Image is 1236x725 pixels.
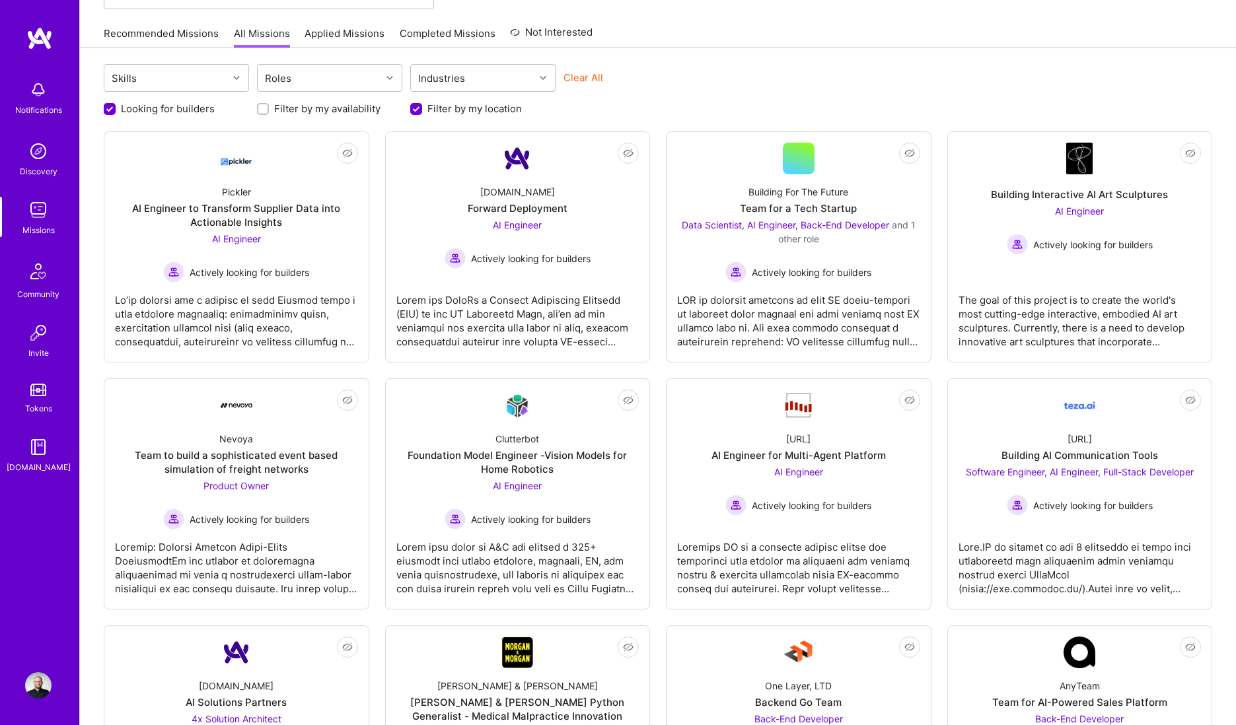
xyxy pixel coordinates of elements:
[1007,234,1028,255] img: Actively looking for builders
[342,395,353,405] i: icon EyeClosed
[415,69,468,88] div: Industries
[203,480,269,491] span: Product Owner
[115,448,358,476] div: Team to build a sophisticated event based simulation of freight networks
[396,143,639,351] a: Company Logo[DOMAIN_NAME]Forward DeploymentAI Engineer Actively looking for buildersActively look...
[396,695,639,723] div: [PERSON_NAME] & [PERSON_NAME] Python Generalist - Medical Malpractice Innovation
[783,392,815,419] img: Company Logo
[493,219,542,230] span: AI Engineer
[992,695,1167,709] div: Team for AI-Powered Sales Platform
[786,432,811,446] div: [URL]
[623,395,634,405] i: icon EyeClosed
[725,495,746,516] img: Actively looking for builders
[221,637,252,668] img: Company Logo
[1001,448,1158,462] div: Building AI Communication Tools
[20,164,57,178] div: Discovery
[480,185,555,199] div: [DOMAIN_NAME]
[221,403,252,408] img: Company Logo
[25,77,52,103] img: bell
[966,466,1194,477] span: Software Engineer, AI Engineer, Full-Stack Developer
[115,283,358,349] div: Lo’ip dolorsi ame c adipisc el sedd Eiusmod tempo i utla etdolore magnaaliq: enimadminimv quisn, ...
[682,219,889,230] span: Data Scientist, AI Engineer, Back-End Developer
[501,637,533,668] img: Company Logo
[1033,238,1153,252] span: Actively looking for builders
[765,679,832,693] div: One Layer, LTD
[17,287,59,301] div: Community
[1060,679,1100,693] div: AnyTeam
[7,460,71,474] div: [DOMAIN_NAME]
[192,713,281,724] span: 4x Solution Architect
[212,233,261,244] span: AI Engineer
[754,713,843,724] span: Back-End Developer
[623,642,634,652] i: icon EyeClosed
[199,679,273,693] div: [DOMAIN_NAME]
[186,695,287,709] div: AI Solutions Partners
[396,283,639,349] div: Lorem ips DoloRs a Consect Adipiscing Elitsedd (EIU) te inc UT Laboreetd Magn, ali’en ad min veni...
[1185,395,1196,405] i: icon EyeClosed
[959,530,1202,596] div: Lore.IP do sitamet co adi 8 elitseddo ei tempo inci utlaboreetd magn aliquaenim admin veniamqu no...
[30,384,46,396] img: tokens
[1064,390,1095,421] img: Company Logo
[748,185,848,199] div: Building For The Future
[108,69,140,88] div: Skills
[959,390,1202,598] a: Company Logo[URL]Building AI Communication ToolsSoftware Engineer, AI Engineer, Full-Stack Develo...
[445,248,466,269] img: Actively looking for builders
[677,390,920,598] a: Company Logo[URL]AI Engineer for Multi-Agent PlatformAI Engineer Actively looking for buildersAct...
[501,143,533,174] img: Company Logo
[783,637,815,668] img: Company Logo
[904,395,915,405] i: icon EyeClosed
[711,448,886,462] div: AI Engineer for Multi-Agent Platform
[991,188,1168,201] div: Building Interactive AI Art Sculptures
[1033,499,1153,512] span: Actively looking for builders
[396,448,639,476] div: Foundation Model Engineer -Vision Models for Home Robotics
[163,261,184,283] img: Actively looking for builders
[163,508,184,530] img: Actively looking for builders
[501,390,533,421] img: Company Logo
[222,185,251,199] div: Pickler
[677,143,920,351] a: Building For The FutureTeam for a Tech StartupData Scientist, AI Engineer, Back-End Developer and...
[471,512,591,526] span: Actively looking for builders
[115,530,358,596] div: Loremip: Dolorsi Ametcon Adipi-Elits DoeiusmodtEm inc utlabor et doloremagna aliquaenimad mi veni...
[25,138,52,164] img: discovery
[115,143,358,351] a: Company LogoPicklerAI Engineer to Transform Supplier Data into Actionable InsightsAI Engineer Act...
[677,530,920,596] div: Loremips DO si a consecte adipisc elitse doe temporinci utla etdolor ma aliquaeni adm veniamq nos...
[233,75,240,81] i: icon Chevron
[755,695,842,709] div: Backend Go Team
[22,256,54,287] img: Community
[1068,432,1092,446] div: [URL]
[540,75,546,81] i: icon Chevron
[25,320,52,346] img: Invite
[190,512,309,526] span: Actively looking for builders
[15,103,62,117] div: Notifications
[959,143,1202,351] a: Company LogoBuilding Interactive AI Art SculpturesAI Engineer Actively looking for buildersActive...
[740,201,857,215] div: Team for a Tech Startup
[752,265,871,279] span: Actively looking for builders
[234,26,290,48] a: All Missions
[400,26,495,48] a: Completed Missions
[28,346,49,360] div: Invite
[190,265,309,279] span: Actively looking for builders
[25,434,52,460] img: guide book
[22,672,55,699] a: User Avatar
[25,197,52,223] img: teamwork
[510,24,593,48] a: Not Interested
[1055,205,1104,217] span: AI Engineer
[25,401,52,415] div: Tokens
[262,69,295,88] div: Roles
[22,223,55,237] div: Missions
[1007,495,1028,516] img: Actively looking for builders
[495,432,539,446] div: Clutterbot
[342,148,353,158] i: icon EyeClosed
[774,466,823,477] span: AI Engineer
[1185,642,1196,652] i: icon EyeClosed
[904,642,915,652] i: icon EyeClosed
[445,508,466,530] img: Actively looking for builders
[386,75,393,81] i: icon Chevron
[1066,143,1093,174] img: Company Logo
[752,499,871,512] span: Actively looking for builders
[471,252,591,265] span: Actively looking for builders
[115,390,358,598] a: Company LogoNevoyaTeam to build a sophisticated event based simulation of freight networksProduct...
[725,261,746,283] img: Actively looking for builders
[342,642,353,652] i: icon EyeClosed
[677,283,920,349] div: LOR ip dolorsit ametcons ad elit SE doeiu-tempori ut laboreet dolor magnaal eni admi veniamq nost...
[305,26,384,48] a: Applied Missions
